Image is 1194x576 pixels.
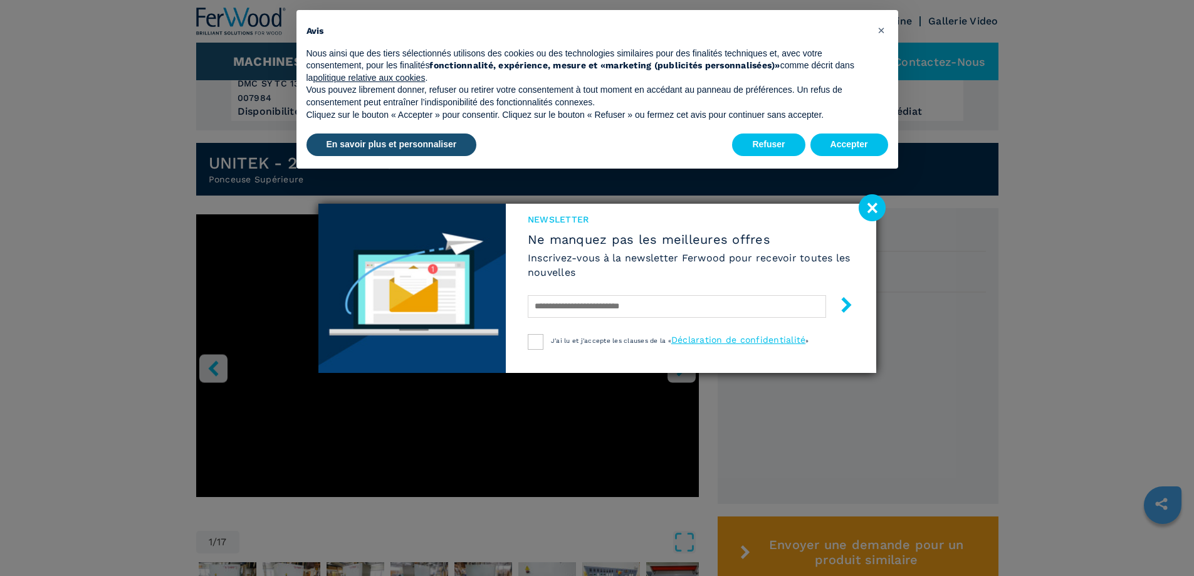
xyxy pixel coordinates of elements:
strong: fonctionnalité, expérience, mesure et «marketing (publicités personnalisées)» [429,60,780,70]
a: politique relative aux cookies [313,73,425,83]
h2: Avis [306,25,868,38]
p: Nous ainsi que des tiers sélectionnés utilisons des cookies ou des technologies similaires pour d... [306,48,868,85]
span: » [805,337,809,344]
p: Cliquez sur le bouton « Accepter » pour consentir. Cliquez sur le bouton « Refuser » ou fermez ce... [306,109,868,122]
button: Fermer cet avis [872,20,892,40]
span: × [877,23,885,38]
button: Refuser [732,134,805,156]
span: Ne manquez pas les meilleures offres [528,232,854,247]
span: J'ai lu et j'accepte les clauses de la « [551,337,671,344]
button: submit-button [826,292,854,322]
p: Vous pouvez librement donner, refuser ou retirer votre consentement à tout moment en accédant au ... [306,84,868,108]
h6: Inscrivez-vous à la newsletter Ferwood pour recevoir toutes les nouvelles [528,251,854,280]
a: Déclaration de confidentialité [671,335,806,345]
img: Newsletter image [318,204,506,373]
span: Newsletter [528,213,854,226]
button: Accepter [810,134,888,156]
button: En savoir plus et personnaliser [306,134,477,156]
